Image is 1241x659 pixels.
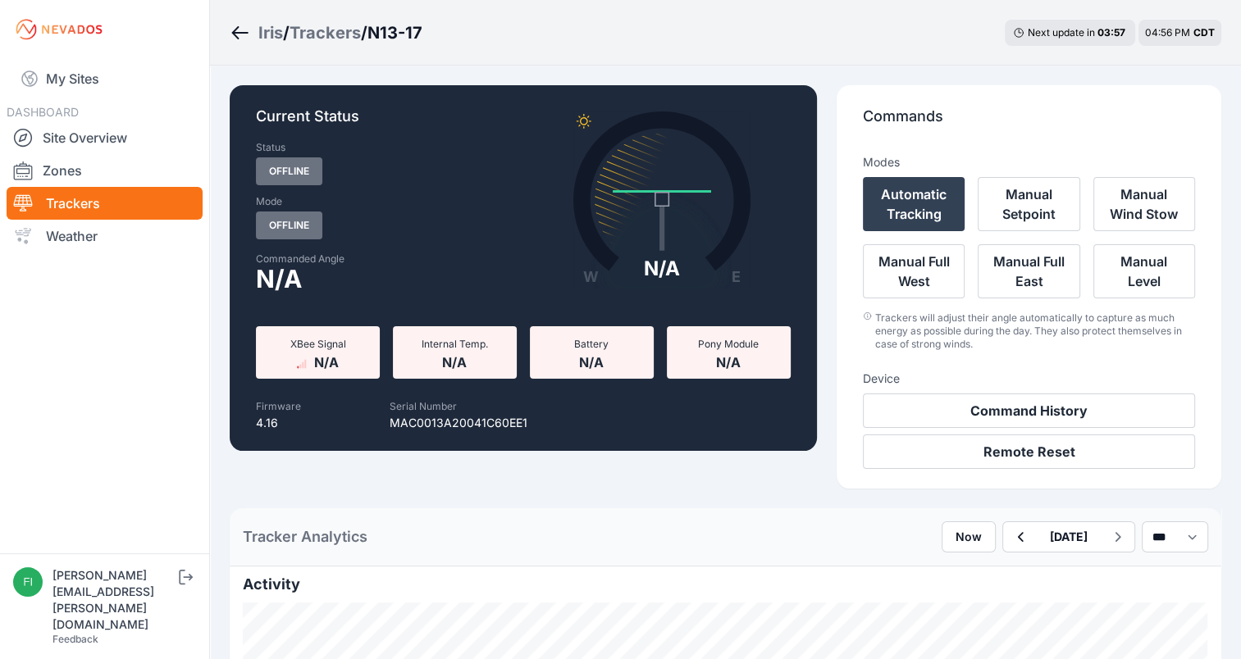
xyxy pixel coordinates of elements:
[1093,244,1195,298] button: Manual Level
[863,370,1195,387] h3: Device
[230,11,422,54] nav: Breadcrumb
[13,567,43,597] img: fidel.lopez@prim.com
[863,177,965,231] button: Automatic Tracking
[290,338,345,350] span: XBee Signal
[644,256,680,282] div: N/A
[390,415,527,431] p: MAC0013A20041C60EE1
[1145,26,1190,39] span: 04:56 PM
[978,244,1079,298] button: Manual Full East
[243,525,367,548] h2: Tracker Analytics
[52,633,98,645] a: Feedback
[7,187,203,220] a: Trackers
[7,105,79,119] span: DASHBOARD
[313,351,338,370] span: N/A
[390,400,457,412] label: Serial Number
[7,154,203,187] a: Zones
[863,244,965,298] button: Manual Full West
[256,211,322,239] span: Offline
[7,121,203,154] a: Site Overview
[942,521,996,552] button: Now
[361,21,367,44] span: /
[875,311,1195,351] div: Trackers will adjust their angle automatically to capture as much energy as possible during the d...
[442,351,467,370] span: N/A
[256,195,282,208] label: Mode
[716,351,741,370] span: N/A
[1193,26,1215,39] span: CDT
[1028,26,1095,39] span: Next update in
[290,21,361,44] a: Trackers
[243,573,1208,596] h2: Activity
[256,105,791,141] p: Current Status
[1093,177,1195,231] button: Manual Wind Stow
[7,59,203,98] a: My Sites
[574,338,609,350] span: Battery
[1097,26,1127,39] div: 03 : 57
[283,21,290,44] span: /
[863,434,1195,469] button: Remote Reset
[698,338,759,350] span: Pony Module
[256,141,285,154] label: Status
[256,269,302,289] span: N/A
[7,220,203,252] a: Weather
[422,338,488,350] span: Internal Temp.
[258,21,283,44] a: Iris
[256,415,301,431] p: 4.16
[579,351,604,370] span: N/A
[1037,522,1101,552] button: [DATE]
[256,400,301,412] label: Firmware
[863,154,900,170] h3: Modes
[256,252,513,266] label: Commanded Angle
[13,16,105,43] img: Nevados
[863,393,1195,428] button: Command History
[256,157,322,185] span: Offline
[367,21,422,44] h3: N13-17
[52,567,176,633] div: [PERSON_NAME][EMAIL_ADDRESS][PERSON_NAME][DOMAIN_NAME]
[978,177,1079,231] button: Manual Setpoint
[863,105,1195,141] p: Commands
